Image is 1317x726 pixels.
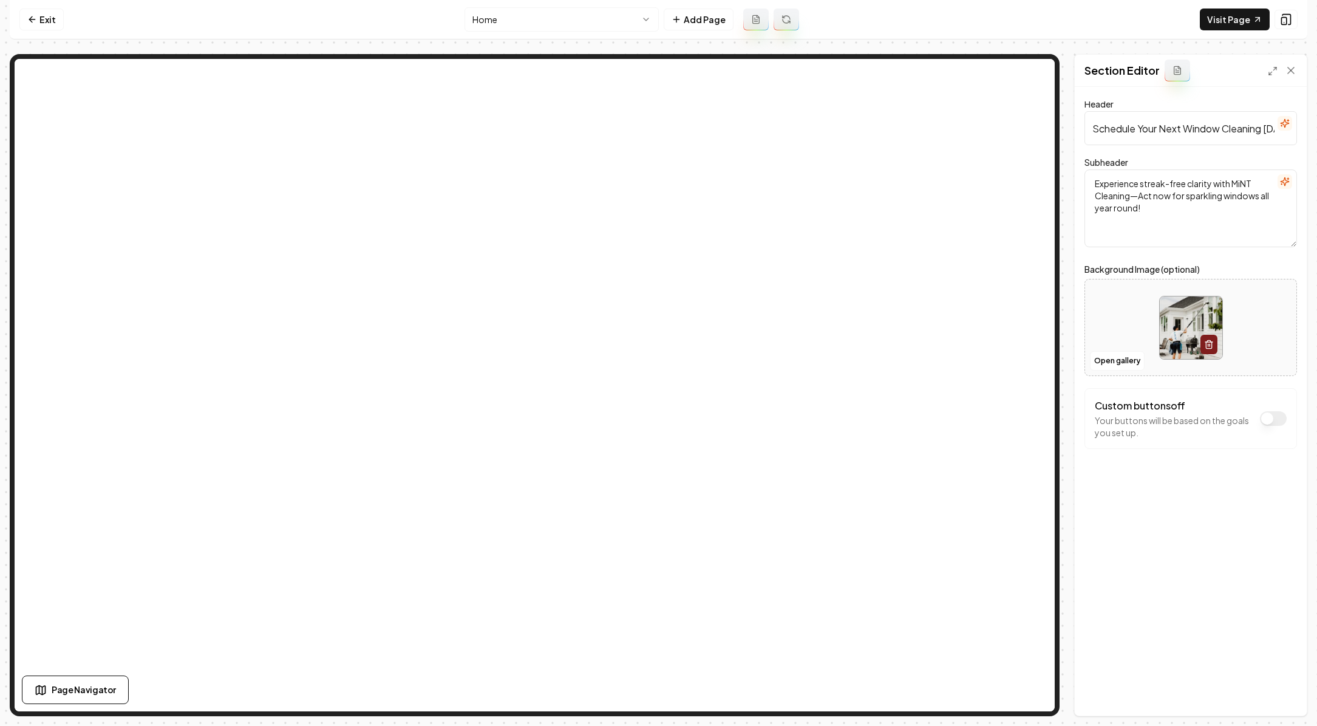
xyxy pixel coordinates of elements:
[1160,296,1222,359] img: image
[1200,9,1270,30] a: Visit Page
[774,9,799,30] button: Regenerate page
[1084,62,1160,79] h2: Section Editor
[1090,351,1145,371] button: Open gallery
[743,9,769,30] button: Add admin page prompt
[1095,414,1254,439] p: Your buttons will be based on the goals you set up.
[1084,262,1297,276] label: Background Image (optional)
[1084,98,1114,109] label: Header
[22,676,129,704] button: Page Navigator
[19,9,64,30] a: Exit
[1165,60,1190,81] button: Add admin section prompt
[664,9,733,30] button: Add Page
[1084,157,1128,168] label: Subheader
[52,683,116,696] span: Page Navigator
[1084,111,1297,145] input: Header
[1095,399,1185,412] label: Custom buttons off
